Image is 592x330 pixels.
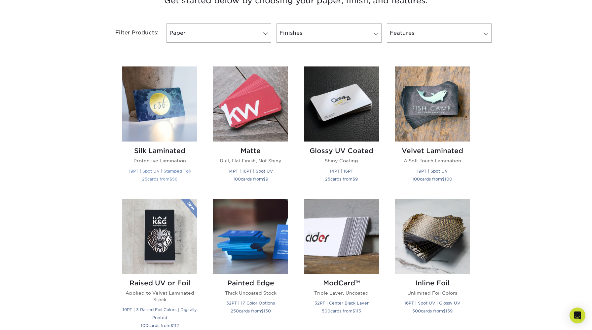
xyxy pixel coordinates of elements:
span: 113 [355,309,361,313]
iframe: Google Customer Reviews [2,310,56,328]
small: 14PT | 16PT [330,169,353,174]
h2: Silk Laminated [122,147,197,155]
div: Filter Products: [98,23,164,43]
small: cards from [412,309,453,313]
h2: Painted Edge [213,279,288,287]
span: 250 [231,309,239,313]
img: New Product [181,199,197,219]
img: Silk Laminated Business Cards [122,66,197,142]
small: cards from [233,177,268,182]
small: 19PT | Spot UV [417,169,448,174]
p: Triple Layer, Uncoated [304,290,379,296]
p: Dull, Flat Finish, Not Shiny [213,157,288,164]
span: 56 [172,177,177,182]
small: cards from [325,177,358,182]
span: $ [443,309,446,313]
span: $ [442,177,445,182]
a: Finishes [277,23,381,43]
a: Paper [166,23,271,43]
img: Matte Business Cards [213,66,288,142]
span: 100 [445,177,452,182]
small: cards from [141,323,179,328]
p: Applied to Velvet Laminated Stock [122,290,197,303]
span: 500 [412,309,421,313]
img: Raised UV or Foil Business Cards [122,199,197,274]
span: $ [263,177,266,182]
span: 25 [325,177,330,182]
span: 100 [141,323,148,328]
h2: ModCard™ [304,279,379,287]
span: $ [169,177,172,182]
span: 25 [142,177,147,182]
div: Open Intercom Messenger [570,308,585,323]
p: Protective Lamination [122,157,197,164]
a: Glossy UV Coated Business Cards Glossy UV Coated Shiny Coating 14PT | 16PT 25cards from$9 [304,66,379,190]
small: cards from [142,177,177,182]
small: cards from [322,309,361,313]
span: $ [261,309,264,313]
h2: Raised UV or Foil [122,279,197,287]
small: cards from [412,177,452,182]
span: $ [170,323,173,328]
img: Velvet Laminated Business Cards [395,66,470,142]
span: 100 [412,177,420,182]
small: 19PT | 3 Raised Foil Colors | Digitally Printed [123,307,197,320]
small: 16PT | Spot UV | Glossy UV [404,301,460,306]
small: 14PT | 16PT | Spot UV [228,169,273,174]
img: ModCard™ Business Cards [304,199,379,274]
h2: Inline Foil [395,279,470,287]
span: 500 [322,309,330,313]
span: $ [352,309,355,313]
h2: Velvet Laminated [395,147,470,155]
a: Silk Laminated Business Cards Silk Laminated Protective Lamination 19PT | Spot UV | Stamped Foil ... [122,66,197,190]
a: Features [387,23,492,43]
small: 32PT | Center Black Layer [314,301,369,306]
a: Velvet Laminated Business Cards Velvet Laminated A Soft Touch Lamination 19PT | Spot UV 100cards ... [395,66,470,190]
img: Inline Foil Business Cards [395,199,470,274]
span: 112 [173,323,179,328]
img: Painted Edge Business Cards [213,199,288,274]
h2: Matte [213,147,288,155]
a: Matte Business Cards Matte Dull, Flat Finish, Not Shiny 14PT | 16PT | Spot UV 100cards from$9 [213,66,288,190]
h2: Glossy UV Coated [304,147,379,155]
span: 130 [264,309,271,313]
img: Glossy UV Coated Business Cards [304,66,379,142]
span: 9 [355,177,358,182]
small: 32PT | 17 Color Options [226,301,275,306]
span: $ [352,177,355,182]
span: 100 [233,177,241,182]
p: Shiny Coating [304,157,379,164]
p: Thick Uncoated Stock [213,290,288,296]
span: 9 [266,177,268,182]
small: 19PT | Spot UV | Stamped Foil [129,169,191,174]
span: 159 [446,309,453,313]
p: A Soft Touch Lamination [395,157,470,164]
small: cards from [231,309,271,313]
p: Unlimited Foil Colors [395,290,470,296]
